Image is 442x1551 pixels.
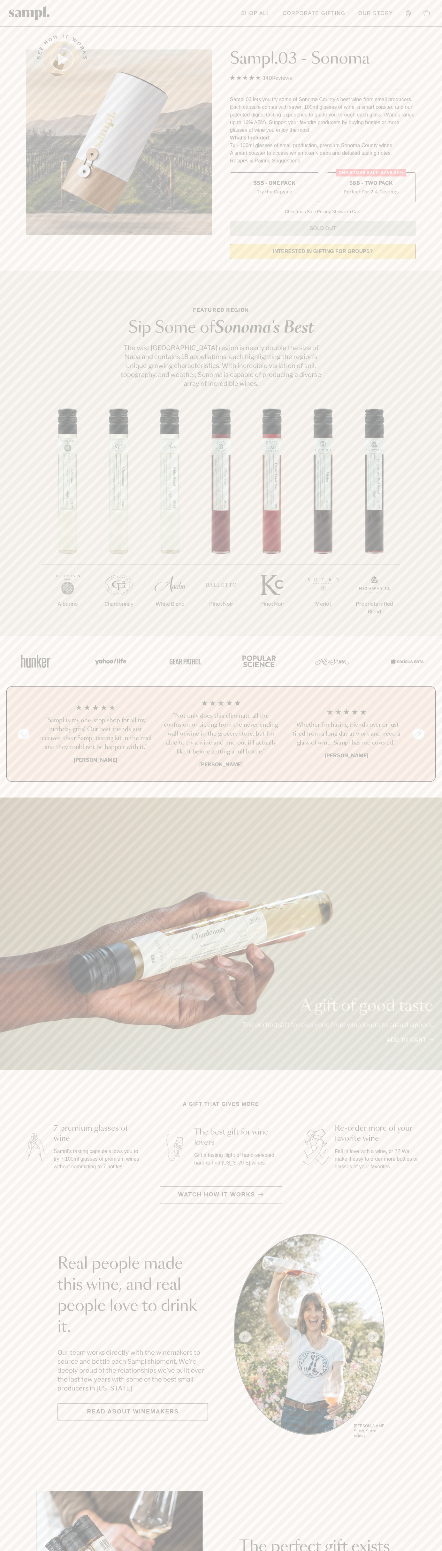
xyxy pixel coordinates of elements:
p: Our team works directly with the winemakers to source and bottle each Sampl shipment. We’re deepl... [57,1348,208,1393]
h3: Re-order more of your favorite wine [335,1123,422,1144]
img: Artboard_3_0b291449-6e8c-4d07-b2c2-3f3601a19cd1_x450.png [313,648,351,675]
strong: What’s Included: [230,135,271,140]
button: Sold Out [230,221,416,236]
button: Next slide [413,729,424,739]
button: Previous slide [18,729,29,739]
b: [PERSON_NAME] [74,757,117,763]
li: 1 / 7 [42,408,93,628]
p: Proprietary Red Blend [349,600,400,616]
button: Watch how it works [160,1186,282,1203]
p: The vast [GEOGRAPHIC_DATA] region is nearly double the size of Napa and contains 18 appellations,... [119,343,323,388]
p: The perfect gift for everyone from wine lovers to casual sippers. [242,1020,433,1029]
a: Our Story [355,6,396,20]
p: Fall in love with a wine, or 7? We make it easy to order more bottles or glasses of your favorites. [335,1148,422,1171]
img: Artboard_7_5b34974b-f019-449e-91fb-745f8d0877ee_x450.png [387,648,425,675]
li: 2 / 4 [164,700,279,768]
div: 140Reviews [230,74,292,82]
h3: The best gift for wine lovers [194,1127,281,1148]
li: 3 / 4 [289,700,404,768]
img: Artboard_6_04f9a106-072f-468a-bdd7-f11783b05722_x450.png [91,648,129,675]
b: [PERSON_NAME] [199,761,243,768]
em: Sonoma's Best [215,320,314,336]
p: [PERSON_NAME] Sutro, Sutro Wines [354,1423,385,1439]
p: Featured Region [119,306,323,314]
li: Christmas Sale Pricing Shown In Cart [282,209,364,214]
span: Reviews [272,75,292,81]
img: Artboard_1_c8cd28af-0030-4af1-819c-248e302c7f06_x450.png [17,648,55,675]
a: Corporate Gifting [279,6,349,20]
small: Perfect For 2-4 Tastings [344,188,399,195]
li: 6 / 7 [298,408,349,628]
div: Sampl.03 lets you try some of Sonoma County's best wine from small producers. Each capsule comes ... [230,96,416,134]
a: Add to cart [386,1036,433,1044]
h3: 7 premium glasses of wine [54,1123,141,1144]
b: [PERSON_NAME] [325,753,368,759]
img: Sampl.03 - Sonoma [26,49,212,235]
p: Sampl's tasting capsule allows you to try 7 100ml glasses of premium wines without committing to ... [54,1148,141,1171]
h3: “Not only does this eliminate all the confusion of picking from the never ending wall of wine in ... [164,712,279,756]
span: $88 - Two Pack [349,180,393,187]
img: Sampl logo [9,6,50,20]
a: Read about Winemakers [57,1403,208,1420]
p: Pinot Noir [247,600,298,608]
img: Artboard_5_7fdae55a-36fd-43f7-8bfd-f74a06a2878e_x450.png [165,648,203,675]
p: White Blend [144,600,195,608]
span: 140 [263,75,272,81]
h2: A gift that gives more [183,1100,259,1108]
a: Shop All [238,6,273,20]
p: Chardonnay [93,600,144,608]
li: 4 / 7 [195,408,247,628]
h1: Sampl.03 - Sonoma [230,49,416,69]
li: Recipes & Pairing Suggestions [230,157,416,165]
li: 3 / 7 [144,408,195,628]
li: 7 / 7 [349,408,400,636]
li: 2 / 7 [93,408,144,628]
span: $55 - One Pack [254,180,296,187]
h3: “Sampl is my one-stop shop for all my birthday gifts! Our best friends just received their Sampl ... [38,716,153,752]
small: Try the Capsule [257,188,292,195]
a: interested in gifting for groups? [230,244,416,259]
p: Merlot [298,600,349,608]
div: Christmas SALE! Save 20% [336,169,406,176]
div: slide 1 [234,1234,385,1440]
p: Gift a tasting flight of hand-selected, hard-to-find [US_STATE] wines. [194,1151,281,1167]
h2: Sip Some of [119,320,323,336]
li: A smart coaster to access winemaker videos and detailed tasting notes. [230,149,416,157]
h2: Real people made this wine, and real people love to drink it. [57,1254,208,1338]
li: 7x - 100ml glasses of small production, premium Sonoma County wines [230,142,416,149]
li: 5 / 7 [247,408,298,628]
li: 1 / 4 [38,700,153,768]
p: Albarino [42,600,93,608]
ul: carousel [234,1234,385,1440]
p: Pinot Noir [195,600,247,608]
h3: “Whether I'm having friends over or just tired from a long day at work and need a glass of wine, ... [289,721,404,747]
p: A gift of good taste [242,999,433,1014]
button: See how it works [44,41,80,77]
img: Artboard_4_28b4d326-c26e-48f9-9c80-911f17d6414e_x450.png [239,648,277,675]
